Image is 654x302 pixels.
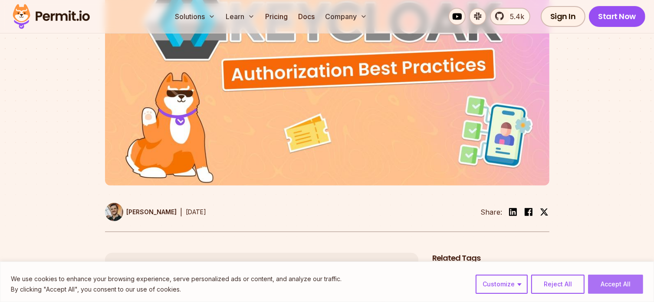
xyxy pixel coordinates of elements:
[588,275,643,294] button: Accept All
[105,203,123,221] img: Daniel Bass
[322,8,371,25] button: Company
[181,207,183,217] div: |
[127,208,177,216] p: [PERSON_NAME]
[105,253,418,282] button: Table of Contents
[105,203,177,221] a: [PERSON_NAME]
[11,274,342,284] p: We use cookies to enhance your browsing experience, serve personalized ads or content, and analyz...
[589,6,646,27] a: Start Now
[481,207,503,217] li: Share:
[490,8,530,25] a: 5.4k
[505,11,524,22] span: 5.4k
[186,208,207,216] time: [DATE]
[523,207,534,217] img: facebook
[222,8,258,25] button: Learn
[541,6,585,27] a: Sign In
[476,275,528,294] button: Customize
[508,207,518,217] img: linkedin
[295,8,318,25] a: Docs
[432,253,549,264] h2: Related Tags
[540,208,549,216] img: twitter
[9,2,94,31] img: Permit logo
[11,284,342,295] p: By clicking "Accept All", you consent to our use of cookies.
[171,8,219,25] button: Solutions
[531,275,585,294] button: Reject All
[262,8,291,25] a: Pricing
